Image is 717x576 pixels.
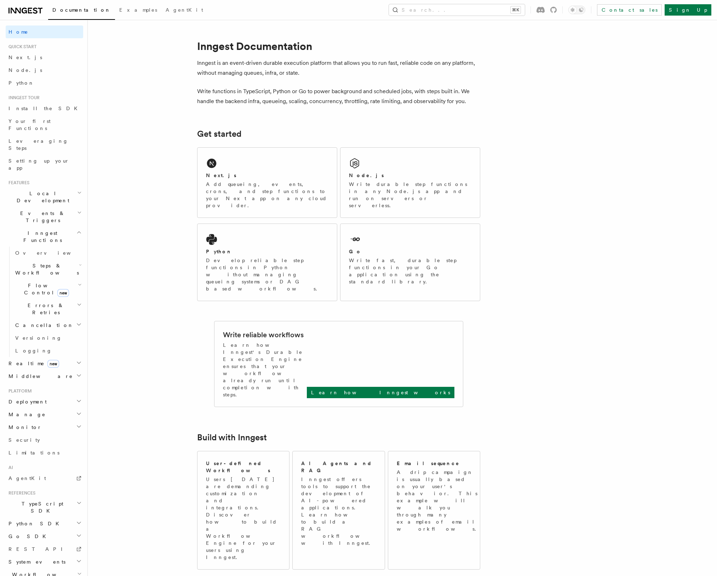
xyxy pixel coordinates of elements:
a: User-defined WorkflowsUsers [DATE] are demanding customization and integrations. Discover how to ... [197,451,289,570]
div: Inngest Functions [6,247,83,357]
a: AgentKit [161,2,207,19]
span: Leveraging Steps [8,138,68,151]
a: Node.jsWrite durable step functions in any Node.js app and run on servers or serverless. [340,147,480,218]
a: Email sequenceA drip campaign is usually based on your user's behavior. This example will walk yo... [388,451,480,570]
span: Limitations [8,450,59,456]
p: Learn how Inngest's Durable Execution Engine ensures that your workflow already run until complet... [223,341,307,398]
span: Examples [119,7,157,13]
a: Sign Up [665,4,711,16]
a: Security [6,434,83,446]
kbd: ⌘K [511,6,521,13]
a: GoWrite fast, durable step functions in your Go application using the standard library. [340,224,480,301]
p: Add queueing, events, crons, and step functions to your Next app on any cloud provider. [206,181,328,209]
a: Get started [197,129,241,139]
button: Go SDK [6,530,83,543]
button: Monitor [6,421,83,434]
p: A drip campaign is usually based on your user's behavior. This example will walk you through many... [397,469,480,532]
span: Local Development [6,190,77,204]
p: Write functions in TypeScript, Python or Go to power background and scheduled jobs, with steps bu... [197,86,480,106]
span: Middleware [6,373,73,380]
a: Contact sales [597,4,662,16]
button: Cancellation [12,319,83,332]
span: AgentKit [8,475,46,481]
p: Learn how Inngest works [311,389,450,396]
span: Logging [15,348,52,354]
button: Events & Triggers [6,207,83,227]
a: Learn how Inngest works [307,387,454,398]
span: Python [8,80,34,86]
a: Overview [12,247,83,259]
a: Setting up your app [6,154,83,174]
button: Python SDK [6,517,83,530]
span: Node.js [8,67,42,73]
span: Go SDK [6,533,50,540]
a: Examples [115,2,161,19]
a: Install the SDK [6,102,83,115]
span: new [47,360,59,368]
span: Features [6,180,29,186]
a: REST API [6,543,83,555]
button: Manage [6,408,83,421]
a: AgentKit [6,472,83,485]
button: Middleware [6,370,83,383]
a: Versioning [12,332,83,344]
span: Quick start [6,44,36,50]
h2: AI Agents and RAG [301,460,377,474]
a: Logging [12,344,83,357]
button: Inngest Functions [6,227,83,247]
a: Build with Inngest [197,433,267,442]
a: Node.js [6,64,83,77]
span: Overview [15,250,88,256]
button: Deployment [6,395,83,408]
span: Manage [6,411,46,418]
span: Documentation [52,7,111,13]
span: AgentKit [166,7,203,13]
span: REST API [8,546,69,552]
p: Inngest is an event-driven durable execution platform that allows you to run fast, reliable code ... [197,58,480,78]
span: Inngest Functions [6,230,76,244]
span: Steps & Workflows [12,262,79,276]
span: Versioning [15,335,62,341]
span: Security [8,437,40,443]
p: Users [DATE] are demanding customization and integrations. Discover how to build a Workflow Engin... [206,476,281,561]
button: System events [6,555,83,568]
span: Your first Functions [8,118,51,131]
a: Documentation [48,2,115,20]
span: Deployment [6,398,47,405]
span: Events & Triggers [6,210,77,224]
p: Develop reliable step functions in Python without managing queueing systems or DAG based workflows. [206,257,328,292]
p: Write durable step functions in any Node.js app and run on servers or serverless. [349,181,471,209]
button: Errors & Retries [12,299,83,319]
span: Install the SDK [8,106,82,111]
span: Monitor [6,424,42,431]
h2: Python [206,248,232,255]
span: Realtime [6,360,59,367]
h2: User-defined Workflows [206,460,281,474]
span: Python SDK [6,520,63,527]
h2: Go [349,248,362,255]
span: AI [6,465,13,470]
a: Limitations [6,446,83,459]
span: Cancellation [12,322,74,329]
p: Write fast, durable step functions in your Go application using the standard library. [349,257,471,285]
h2: Node.js [349,172,384,179]
button: Local Development [6,187,83,207]
span: References [6,490,35,496]
a: Leveraging Steps [6,135,83,154]
span: Next.js [8,55,42,60]
button: Flow Controlnew [12,279,83,299]
span: System events [6,558,65,565]
a: AI Agents and RAGInngest offers tools to support the development of AI-powered applications. Lear... [292,451,385,570]
span: Setting up your app [8,158,69,171]
h2: Email sequence [397,460,460,467]
button: TypeScript SDK [6,497,83,517]
button: Steps & Workflows [12,259,83,279]
button: Toggle dark mode [568,6,585,14]
span: Flow Control [12,282,78,296]
p: Inngest offers tools to support the development of AI-powered applications. Learn how to build a ... [301,476,377,547]
button: Realtimenew [6,357,83,370]
h2: Write reliable workflows [223,330,304,340]
span: Inngest tour [6,95,40,101]
span: Platform [6,388,32,394]
a: Your first Functions [6,115,83,135]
